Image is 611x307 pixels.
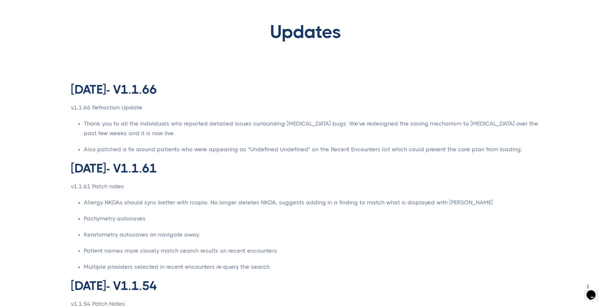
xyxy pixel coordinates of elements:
[84,214,540,223] p: Pachymetry autosaves
[84,198,540,207] p: Allergy NKDAs should sync better with rcopia. No longer deletes NKDA, suggests adding in a findin...
[71,103,540,112] p: v1.1.66 Refraction Update
[71,181,540,191] p: v1.1.61 Patch notes
[186,22,425,42] h1: Updates
[71,82,540,98] h2: [DATE]- V1.1.66
[84,119,540,138] p: Thank you to all the individuals who reported detailed issues surrounding [MEDICAL_DATA] bugs. We...
[84,230,540,239] p: Keratometry autosaves on navigate away.
[84,262,540,272] p: Multiple providers selected in recent encounters re-query the search.
[84,144,540,154] p: Also patched a fix around patients who were appearing as "Undefined Undefined" on the Recent Enco...
[84,246,540,256] p: Patient names more closely match search results on recent encounters
[71,278,540,294] h2: [DATE]- V1.1.54
[584,281,605,301] iframe: chat widget
[71,161,540,176] h2: [DATE]- V1.1.61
